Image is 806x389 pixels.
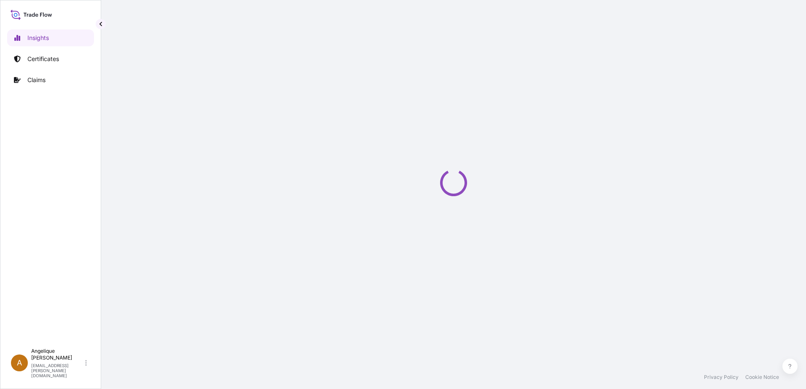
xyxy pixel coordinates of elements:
[27,34,49,42] p: Insights
[704,374,739,381] a: Privacy Policy
[31,363,83,378] p: [EMAIL_ADDRESS][PERSON_NAME][DOMAIN_NAME]
[17,359,22,367] span: A
[27,76,46,84] p: Claims
[7,72,94,88] a: Claims
[7,51,94,67] a: Certificates
[7,29,94,46] a: Insights
[27,55,59,63] p: Certificates
[745,374,779,381] a: Cookie Notice
[31,348,83,361] p: Angelique [PERSON_NAME]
